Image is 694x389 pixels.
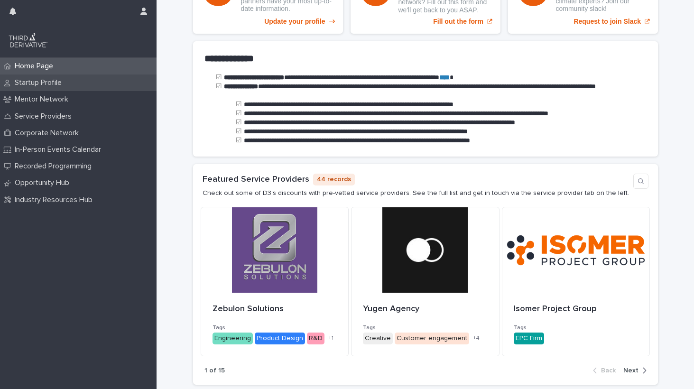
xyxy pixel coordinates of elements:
[11,129,86,138] p: Corporate Network
[11,178,77,187] p: Opportunity Hub
[395,333,469,344] div: Customer engagement
[313,174,355,185] p: 44 records
[213,304,337,315] p: Zebulon Solutions
[620,366,647,375] button: Next
[363,324,488,332] h3: Tags
[264,18,325,26] p: Update your profile
[514,304,638,315] p: Isomer Project Group
[203,175,309,185] h1: Featured Service Providers
[307,333,324,344] div: R&D
[11,78,69,87] p: Startup Profile
[514,324,638,332] h3: Tags
[363,304,488,315] p: Yugen Agency
[255,333,305,344] div: Product Design
[213,324,337,332] h3: Tags
[514,333,544,344] div: EPC Firm
[201,207,349,356] a: Zebulon SolutionsTagsEngineeringProduct DesignR&D+1
[601,367,616,374] span: Back
[11,95,76,104] p: Mentor Network
[11,162,99,171] p: Recorded Programming
[11,195,100,204] p: Industry Resources Hub
[363,333,393,344] div: Creative
[213,333,253,344] div: Engineering
[574,18,641,26] p: Request to join Slack
[11,112,79,121] p: Service Providers
[328,335,333,341] span: + 1
[11,62,61,71] p: Home Page
[593,366,620,375] button: Back
[204,367,225,375] p: 1 of 15
[502,207,650,356] a: Isomer Project GroupTagsEPC Firm
[203,189,629,197] p: Check out some of D3's discounts with pre-vetted service providers. See the full list and get in ...
[433,18,483,26] p: Fill out the form
[473,335,480,341] span: + 4
[11,145,109,154] p: In-Person Events Calendar
[623,367,638,374] span: Next
[8,31,49,50] img: q0dI35fxT46jIlCv2fcp
[351,207,500,356] a: Yugen AgencyTagsCreativeCustomer engagement+4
